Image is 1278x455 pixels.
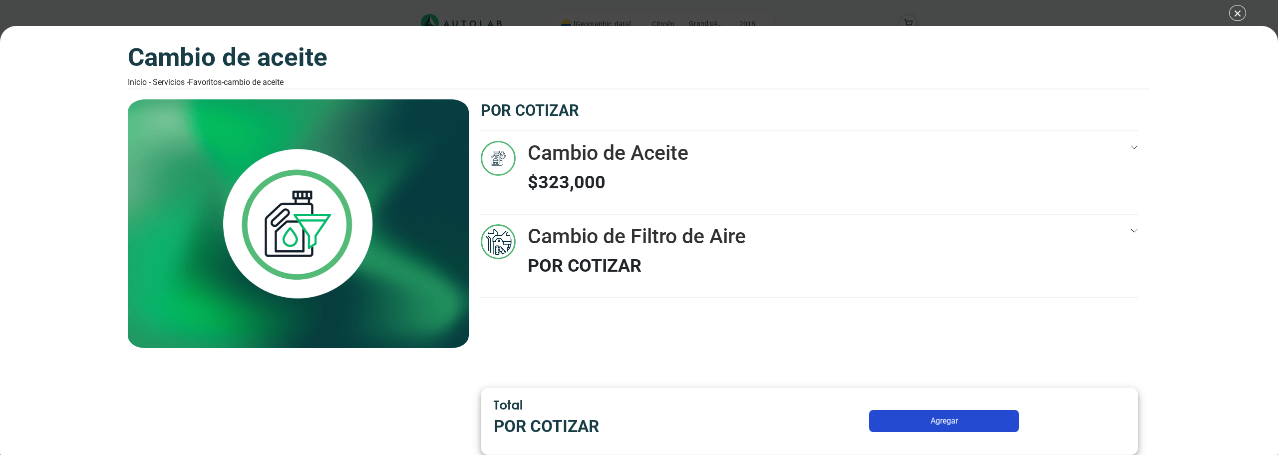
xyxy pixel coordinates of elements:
h3: Cambio de Filtro de Aire [528,224,746,249]
p: POR COTIZAR [494,414,748,439]
h3: Cambio de Aceite [128,42,327,72]
span: Total [494,397,523,412]
img: mantenimiento_general-v3.svg [481,224,516,259]
p: POR COTIZAR [481,99,1138,122]
p: POR COTIZAR [528,253,746,280]
button: Agregar [869,410,1019,432]
p: $ 323,000 [528,169,688,196]
font: Cambio de Aceite [224,77,284,87]
img: cambio_de_aceite-v3.svg [481,141,516,176]
div: Inicio - Servicios - Favoritos - [128,76,327,88]
h3: Cambio de Aceite [528,141,688,165]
